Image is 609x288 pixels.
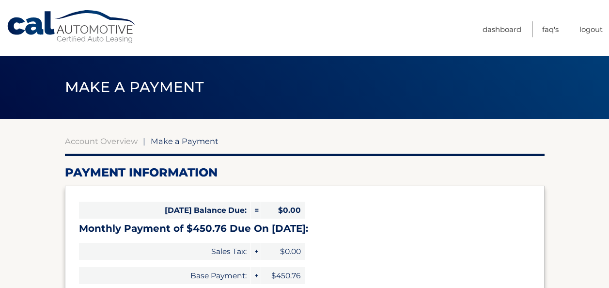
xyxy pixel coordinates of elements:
span: Base Payment: [79,267,250,284]
a: Logout [579,21,603,37]
span: [DATE] Balance Due: [79,202,250,219]
span: + [251,243,261,260]
span: Make a Payment [65,78,204,96]
a: Cal Automotive [6,10,137,44]
span: Sales Tax: [79,243,250,260]
span: $0.00 [261,243,305,260]
a: Account Overview [65,136,138,146]
a: Dashboard [483,21,521,37]
span: $0.00 [261,202,305,219]
a: FAQ's [542,21,559,37]
span: $450.76 [261,267,305,284]
span: | [143,136,145,146]
span: = [251,202,261,219]
span: Make a Payment [151,136,219,146]
h3: Monthly Payment of $450.76 Due On [DATE]: [79,223,531,235]
h2: Payment Information [65,165,545,180]
span: + [251,267,261,284]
